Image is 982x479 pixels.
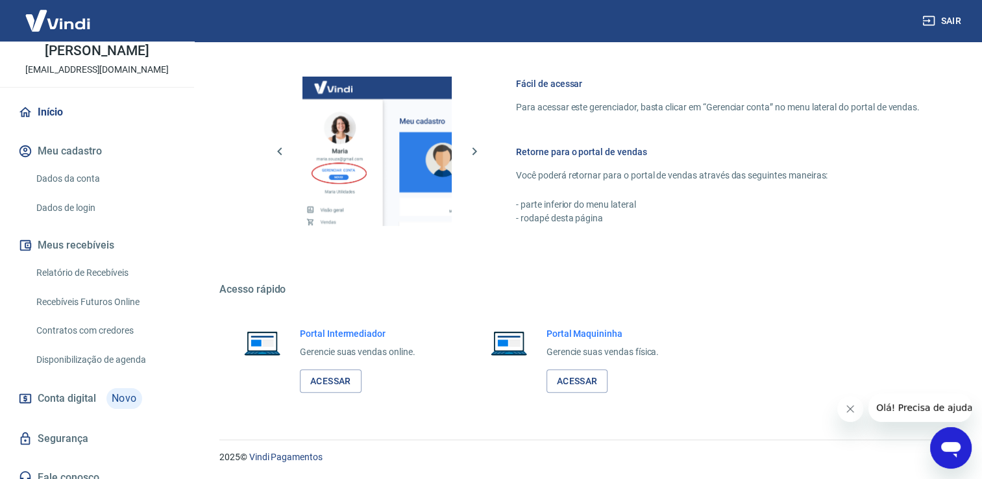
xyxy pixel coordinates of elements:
[219,450,951,464] p: 2025 ©
[31,347,178,373] a: Disponibilização de agenda
[300,327,415,340] h6: Portal Intermediador
[546,369,608,393] a: Acessar
[300,345,415,359] p: Gerencie suas vendas online.
[31,317,178,344] a: Contratos com credores
[516,145,920,158] h6: Retorne para o portal de vendas
[45,44,149,58] p: [PERSON_NAME]
[546,345,659,359] p: Gerencie suas vendas física.
[31,289,178,315] a: Recebíveis Futuros Online
[249,452,323,462] a: Vindi Pagamentos
[31,195,178,221] a: Dados de login
[25,63,169,77] p: [EMAIL_ADDRESS][DOMAIN_NAME]
[546,327,659,340] h6: Portal Maquininha
[106,388,142,409] span: Novo
[482,327,536,358] img: Imagem de um notebook aberto
[31,166,178,192] a: Dados da conta
[16,137,178,166] button: Meu cadastro
[235,327,289,358] img: Imagem de um notebook aberto
[868,393,972,422] iframe: Mensagem da empresa
[8,9,109,19] span: Olá! Precisa de ajuda?
[516,212,920,225] p: - rodapé desta página
[930,427,972,469] iframe: Botão para abrir a janela de mensagens
[16,424,178,453] a: Segurança
[516,169,920,182] p: Você poderá retornar para o portal de vendas através das seguintes maneiras:
[16,383,178,414] a: Conta digitalNovo
[219,283,951,296] h5: Acesso rápido
[31,260,178,286] a: Relatório de Recebíveis
[837,396,863,422] iframe: Fechar mensagem
[16,98,178,127] a: Início
[300,369,362,393] a: Acessar
[920,9,966,33] button: Sair
[302,77,452,226] img: Imagem da dashboard mostrando o botão de gerenciar conta na sidebar no lado esquerdo
[516,77,920,90] h6: Fácil de acessar
[516,101,920,114] p: Para acessar este gerenciador, basta clicar em “Gerenciar conta” no menu lateral do portal de ven...
[516,198,920,212] p: - parte inferior do menu lateral
[16,1,100,40] img: Vindi
[38,389,96,408] span: Conta digital
[16,231,178,260] button: Meus recebíveis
